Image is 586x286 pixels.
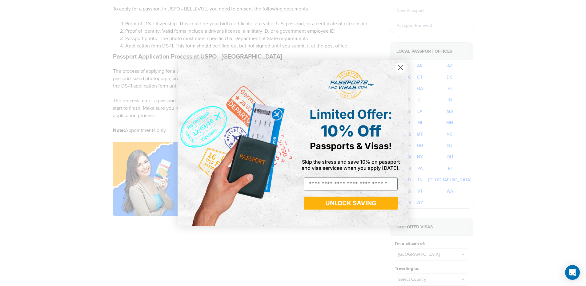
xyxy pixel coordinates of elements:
div: Open Intercom Messenger [565,265,580,280]
span: Skip the stress and save 10% on passport and visa services when you apply [DATE]. [302,159,400,171]
span: Passports & Visas! [310,141,392,151]
img: passports and visas [328,70,374,99]
span: 10% Off [321,122,381,140]
button: Close dialog [395,62,406,73]
span: Limited Offer: [310,107,392,122]
img: de9cda0d-0715-46ca-9a25-073762a91ba7.png [178,60,293,226]
button: UNLOCK SAVING [304,197,398,210]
